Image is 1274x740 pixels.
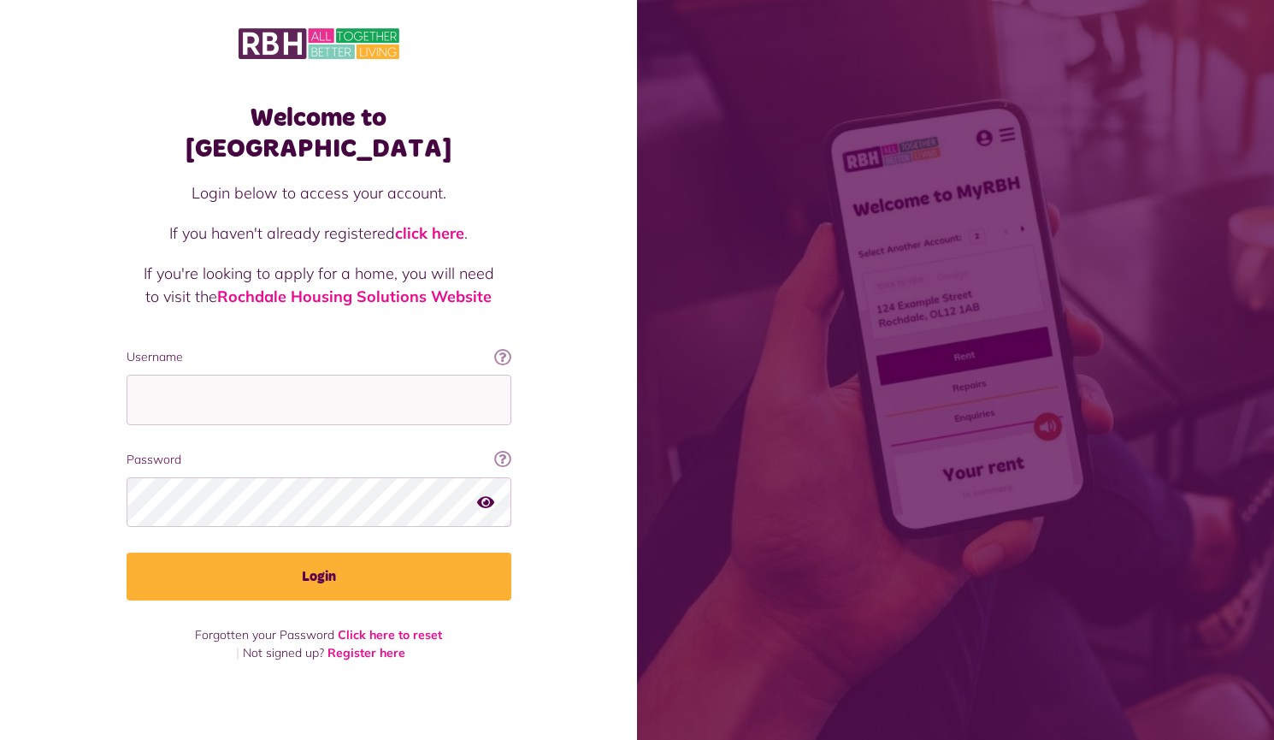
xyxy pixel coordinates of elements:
button: Login [127,553,511,601]
label: Password [127,451,511,469]
img: MyRBH [239,26,399,62]
a: Rochdale Housing Solutions Website [217,287,492,306]
label: Username [127,348,511,366]
a: Register here [327,645,405,660]
p: If you're looking to apply for a home, you will need to visit the [144,262,494,308]
p: Login below to access your account. [144,181,494,204]
p: If you haven't already registered . [144,222,494,245]
h1: Welcome to [GEOGRAPHIC_DATA] [127,103,511,164]
span: Forgotten your Password [195,627,334,642]
a: click here [395,223,464,243]
span: Not signed up? [243,645,324,660]
a: Click here to reset [338,627,442,642]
